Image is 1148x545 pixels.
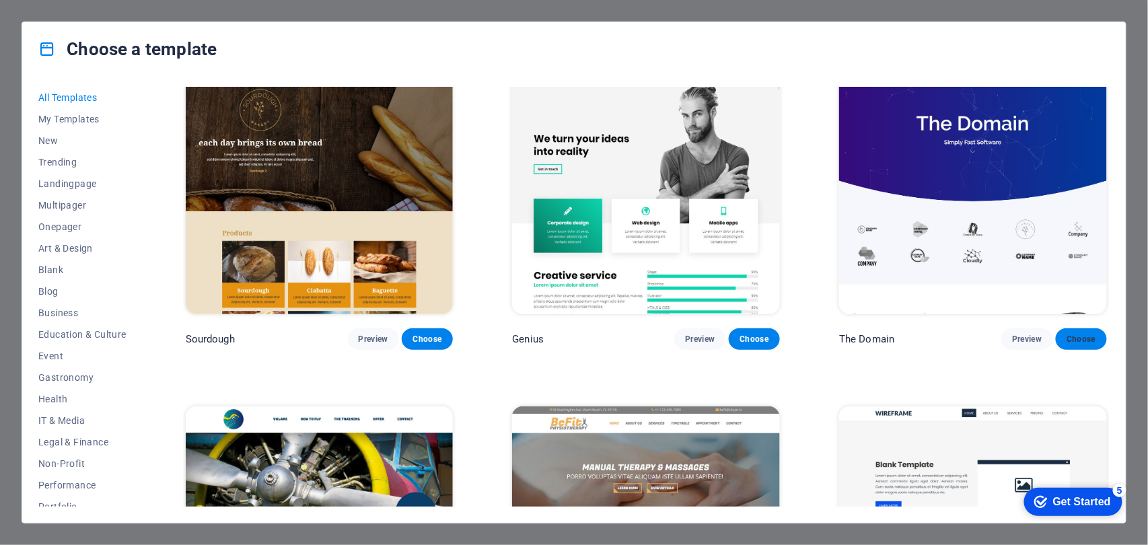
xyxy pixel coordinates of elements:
span: Non-Profit [38,458,127,469]
button: Preview [1001,328,1052,350]
span: IT & Media [38,415,127,426]
span: Blank [38,264,127,275]
span: All Templates [38,92,127,103]
span: Multipager [38,200,127,211]
button: Preview [348,328,399,350]
p: The Domain [839,332,894,346]
button: Choose [729,328,780,350]
span: Art & Design [38,243,127,254]
button: All Templates [38,87,127,108]
button: Landingpage [38,173,127,194]
span: Preview [359,334,388,344]
button: Performance [38,474,127,496]
span: Gastronomy [38,372,127,383]
button: Health [38,388,127,410]
button: Art & Design [38,238,127,259]
span: Landingpage [38,178,127,189]
button: Multipager [38,194,127,216]
div: Get Started 5 items remaining, 0% complete [11,7,109,35]
span: Education & Culture [38,329,127,340]
span: Portfolio [38,501,127,512]
span: Legal & Finance [38,437,127,447]
span: Blog [38,286,127,297]
img: Sourdough [186,67,454,314]
button: Event [38,345,127,367]
h4: Choose a template [38,38,217,60]
span: Onepager [38,221,127,232]
span: My Templates [38,114,127,124]
span: Performance [38,480,127,490]
span: Business [38,307,127,318]
img: Genius [512,67,780,314]
button: Choose [402,328,453,350]
span: Trending [38,157,127,168]
button: Preview [674,328,725,350]
button: Non-Profit [38,453,127,474]
span: New [38,135,127,146]
button: Education & Culture [38,324,127,345]
button: Trending [38,151,127,173]
button: My Templates [38,108,127,130]
span: Health [38,394,127,404]
button: Gastronomy [38,367,127,388]
button: New [38,130,127,151]
button: IT & Media [38,410,127,431]
p: Genius [512,332,544,346]
button: Blog [38,281,127,302]
button: Legal & Finance [38,431,127,453]
p: Sourdough [186,332,235,346]
div: 5 [100,3,113,16]
button: Business [38,302,127,324]
span: Preview [685,334,715,344]
img: The Domain [839,67,1107,314]
span: Choose [740,334,769,344]
button: Portfolio [38,496,127,517]
div: Get Started [40,15,98,27]
button: Blank [38,259,127,281]
span: Choose [412,334,442,344]
span: Choose [1067,334,1096,344]
button: Choose [1056,328,1107,350]
span: Event [38,351,127,361]
button: Onepager [38,216,127,238]
span: Preview [1012,334,1042,344]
